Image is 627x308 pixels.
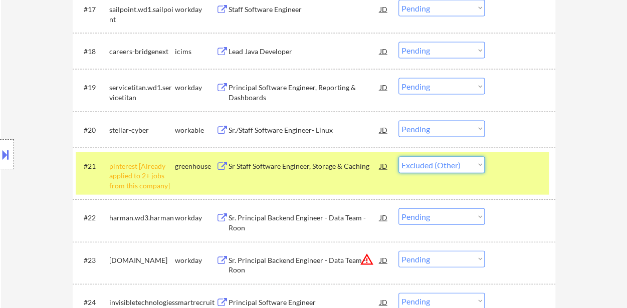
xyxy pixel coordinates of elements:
div: Sr Staff Software Engineer, Storage & Caching [229,161,380,171]
div: Principal Software Engineer [229,297,380,307]
div: JD [379,78,389,96]
div: sailpoint.wd1.sailpoint [109,5,175,24]
div: workday [175,213,216,223]
div: Lead Java Developer [229,47,380,57]
div: JD [379,42,389,60]
div: careers-bridgenext [109,47,175,57]
div: icims [175,47,216,57]
div: #18 [84,47,101,57]
div: workable [175,125,216,135]
button: warning_amber [360,252,374,266]
div: Staff Software Engineer [229,5,380,15]
div: #24 [84,297,101,307]
div: #23 [84,255,101,265]
div: Sr./Staff Software Engineer- Linux [229,125,380,135]
div: workday [175,5,216,15]
div: workday [175,255,216,265]
div: Sr. Principal Backend Engineer - Data Team - Roon [229,255,380,275]
div: JD [379,121,389,139]
div: JD [379,208,389,226]
div: invisibletechnologies [109,297,175,307]
div: [DOMAIN_NAME] [109,255,175,265]
div: Principal Software Engineer, Reporting & Dashboards [229,83,380,102]
div: workday [175,83,216,93]
div: greenhouse [175,161,216,171]
div: JD [379,251,389,269]
div: JD [379,157,389,175]
div: Sr. Principal Backend Engineer - Data Team - Roon [229,213,380,232]
div: #17 [84,5,101,15]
